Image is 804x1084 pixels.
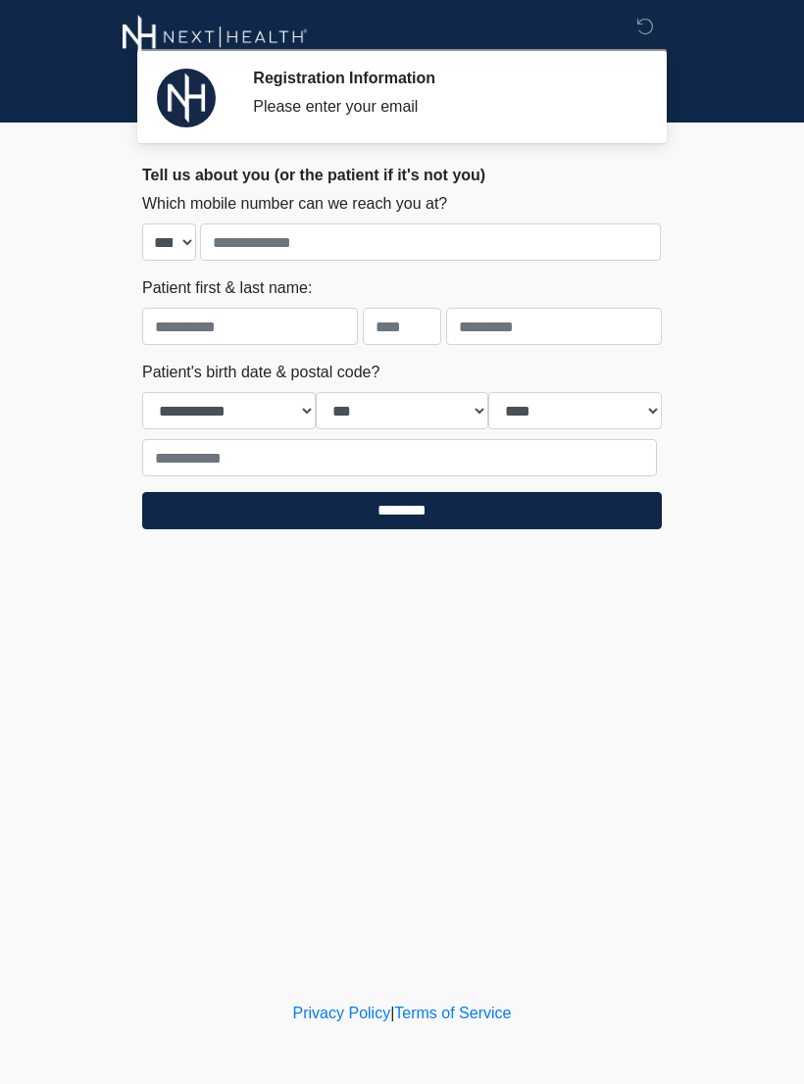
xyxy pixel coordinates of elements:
h2: Tell us about you (or the patient if it's not you) [142,166,662,184]
label: Patient first & last name: [142,276,312,300]
img: Next-Health Montecito Logo [123,15,308,59]
img: Agent Avatar [157,69,216,127]
h2: Registration Information [253,69,632,87]
label: Patient's birth date & postal code? [142,361,379,384]
a: | [390,1005,394,1021]
a: Privacy Policy [293,1005,391,1021]
label: Which mobile number can we reach you at? [142,192,447,216]
div: Please enter your email [253,95,632,119]
a: Terms of Service [394,1005,511,1021]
